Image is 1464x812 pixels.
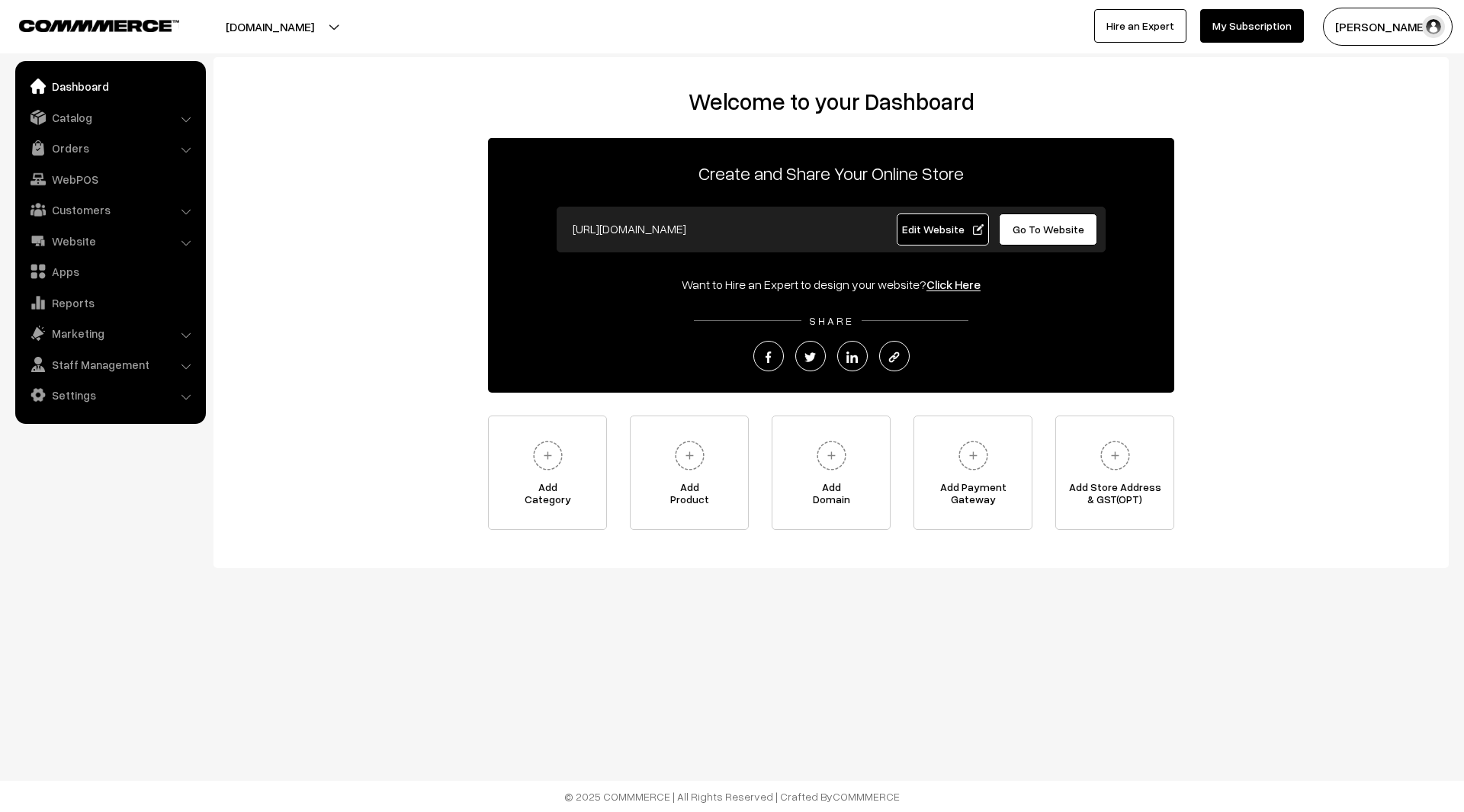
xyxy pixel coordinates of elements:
[669,435,711,477] img: plus.svg
[527,435,569,477] img: plus.svg
[1055,416,1174,530] a: Add Store Address& GST(OPT)
[19,104,201,131] a: Catalog
[1094,9,1186,43] a: Hire an Expert
[19,134,201,162] a: Orders
[1094,435,1136,477] img: plus.svg
[19,258,201,285] a: Apps
[926,277,981,292] a: Click Here
[19,20,179,31] img: COMMMERCE
[1013,223,1084,236] span: Go To Website
[1056,481,1173,512] span: Add Store Address & GST(OPT)
[19,381,201,409] a: Settings
[833,790,900,803] a: COMMMERCE
[19,289,201,316] a: Reports
[914,481,1032,512] span: Add Payment Gateway
[172,8,368,46] button: [DOMAIN_NAME]
[19,196,201,223] a: Customers
[801,314,862,327] span: SHARE
[630,416,749,530] a: AddProduct
[19,351,201,378] a: Staff Management
[1422,15,1445,38] img: user
[488,416,607,530] a: AddCategory
[19,319,201,347] a: Marketing
[19,165,201,193] a: WebPOS
[229,88,1433,115] h2: Welcome to your Dashboard
[19,15,152,34] a: COMMMERCE
[913,416,1032,530] a: Add PaymentGateway
[772,416,891,530] a: AddDomain
[897,213,990,246] a: Edit Website
[489,481,606,512] span: Add Category
[1200,9,1304,43] a: My Subscription
[488,275,1174,294] div: Want to Hire an Expert to design your website?
[488,159,1174,187] p: Create and Share Your Online Store
[772,481,890,512] span: Add Domain
[631,481,748,512] span: Add Product
[902,223,984,236] span: Edit Website
[952,435,994,477] img: plus.svg
[19,72,201,100] a: Dashboard
[19,227,201,255] a: Website
[999,213,1097,246] a: Go To Website
[811,435,852,477] img: plus.svg
[1323,8,1453,46] button: [PERSON_NAME]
